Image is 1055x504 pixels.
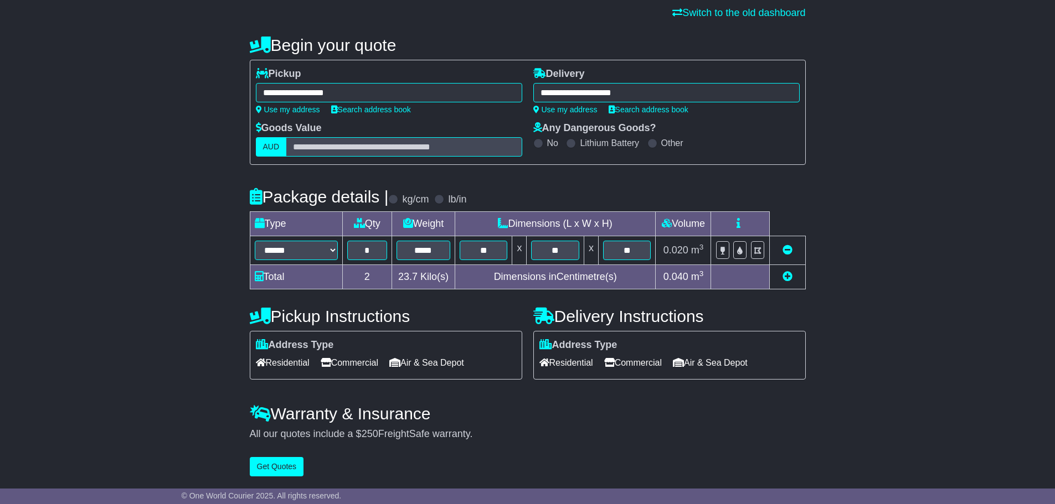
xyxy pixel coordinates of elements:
td: Type [250,212,342,236]
td: Volume [656,212,711,236]
label: AUD [256,137,287,157]
span: m [691,271,704,282]
span: Residential [539,354,593,371]
td: Dimensions (L x W x H) [455,212,656,236]
span: Commercial [321,354,378,371]
td: x [584,236,598,265]
label: kg/cm [402,194,429,206]
span: 0.020 [663,245,688,256]
sup: 3 [699,269,704,278]
span: 23.7 [398,271,418,282]
label: Delivery [533,68,585,80]
label: Address Type [256,339,334,351]
span: © One World Courier 2025. All rights reserved. [182,491,342,500]
a: Search address book [331,105,411,114]
label: lb/in [448,194,466,206]
label: Goods Value [256,122,322,134]
sup: 3 [699,243,704,251]
h4: Begin your quote [250,36,806,54]
h4: Warranty & Insurance [250,404,806,423]
h4: Package details | [250,188,389,206]
td: Qty [342,212,392,236]
td: x [512,236,527,265]
a: Add new item [783,271,792,282]
span: Commercial [604,354,662,371]
label: Address Type [539,339,617,351]
span: 250 [362,428,378,439]
td: Kilo(s) [392,265,455,289]
span: Residential [256,354,310,371]
span: m [691,245,704,256]
td: Dimensions in Centimetre(s) [455,265,656,289]
a: Use my address [256,105,320,114]
label: Any Dangerous Goods? [533,122,656,134]
label: Pickup [256,68,301,80]
a: Remove this item [783,245,792,256]
label: Lithium Battery [580,138,639,148]
div: All our quotes include a $ FreightSafe warranty. [250,428,806,440]
a: Use my address [533,105,598,114]
td: 2 [342,265,392,289]
span: Air & Sea Depot [389,354,464,371]
a: Switch to the old dashboard [672,7,805,18]
a: Search address book [609,105,688,114]
label: No [547,138,558,148]
span: Air & Sea Depot [673,354,748,371]
td: Total [250,265,342,289]
td: Weight [392,212,455,236]
span: 0.040 [663,271,688,282]
h4: Delivery Instructions [533,307,806,325]
label: Other [661,138,683,148]
button: Get Quotes [250,457,304,476]
h4: Pickup Instructions [250,307,522,325]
